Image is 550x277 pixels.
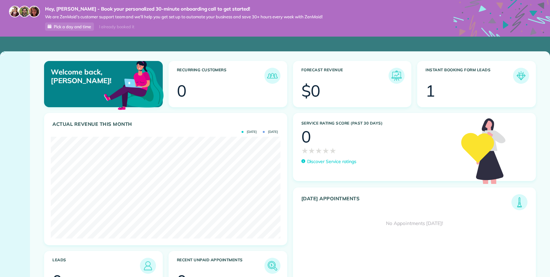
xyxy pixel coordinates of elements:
div: 0 [177,83,187,99]
img: michelle-19f622bdf1676172e81f8f8fba1fb50e276960ebfe0243fe18214015130c80e4.jpg [28,6,40,17]
h3: Forecast Revenue [301,68,389,84]
strong: Hey, [PERSON_NAME] - Book your personalized 30-minute onboarding call to get started! [45,6,323,12]
span: ★ [322,145,329,156]
h3: Instant Booking Form Leads [426,68,513,84]
span: ★ [329,145,336,156]
h3: Leads [52,258,140,274]
img: jorge-587dff0eeaa6aab1f244e6dc62b8924c3b6ad411094392a53c71c6c4a576187d.jpg [19,6,30,17]
img: icon_recurring_customers-cf858462ba22bcd05b5a5880d41d6543d210077de5bb9ebc9590e49fd87d84ed.png [266,69,279,82]
img: icon_leads-1bed01f49abd5b7fead27621c3d59655bb73ed531f8eeb49469d10e621d6b896.png [142,259,154,272]
img: dashboard_welcome-42a62b7d889689a78055ac9021e634bf52bae3f8056760290aed330b23ab8690.png [103,54,165,116]
h3: Recent unpaid appointments [177,258,264,274]
a: Discover Service ratings [301,158,356,165]
h3: Service Rating score (past 30 days) [301,121,455,126]
div: No Appointments [DATE]! [293,210,536,237]
div: 1 [426,83,435,99]
img: maria-72a9807cf96188c08ef61303f053569d2e2a8a1cde33d635c8a3ac13582a053d.jpg [9,6,21,17]
p: Discover Service ratings [307,158,356,165]
h3: [DATE] Appointments [301,196,512,210]
h3: Recurring Customers [177,68,264,84]
span: Pick a day and time [54,24,91,29]
p: Welcome back, [PERSON_NAME]! [51,68,124,85]
div: 0 [301,129,311,145]
img: icon_todays_appointments-901f7ab196bb0bea1936b74009e4eb5ffbc2d2711fa7634e0d609ed5ef32b18b.png [513,196,526,209]
div: $0 [301,83,321,99]
span: ★ [308,145,315,156]
span: [DATE] [263,130,278,134]
span: ★ [315,145,322,156]
a: Pick a day and time [45,22,94,31]
div: I already booked it [95,23,138,31]
h3: Actual Revenue this month [52,121,280,127]
img: icon_forecast_revenue-8c13a41c7ed35a8dcfafea3cbb826a0462acb37728057bba2d056411b612bbbe.png [390,69,403,82]
span: We are ZenMaid’s customer support team and we’ll help you get set up to automate your business an... [45,14,323,20]
span: [DATE] [242,130,257,134]
span: ★ [301,145,308,156]
img: icon_form_leads-04211a6a04a5b2264e4ee56bc0799ec3eb69b7e499cbb523a139df1d13a81ae0.png [515,69,527,82]
img: icon_unpaid_appointments-47b8ce3997adf2238b356f14209ab4cced10bd1f174958f3ca8f1d0dd7fffeee.png [266,259,279,272]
